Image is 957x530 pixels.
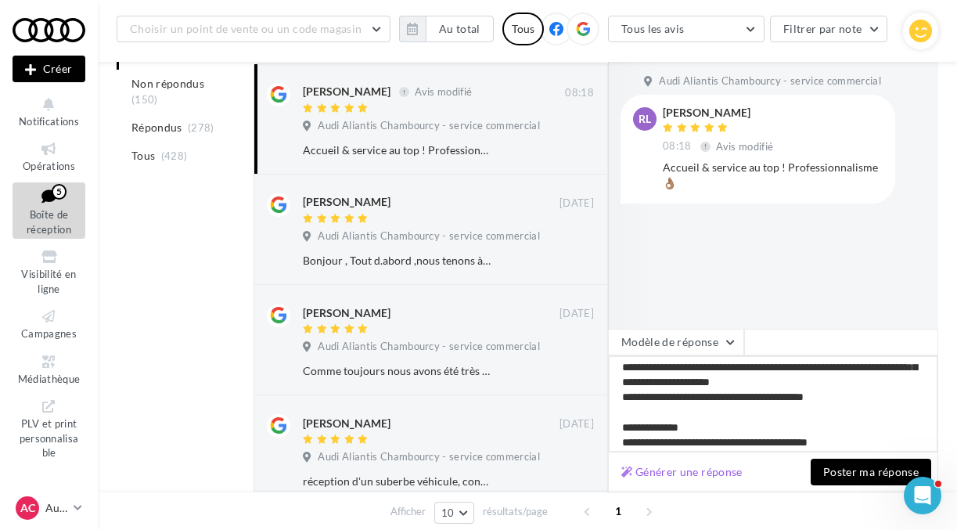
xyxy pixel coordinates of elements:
a: Campagnes [13,305,85,343]
span: Opérations [23,160,75,172]
a: AC Audi CHAMBOURCY [13,493,85,523]
button: Poster ma réponse [811,459,931,485]
div: 5 [52,184,67,200]
div: Bonjour , Tout d.abord ,nous tenons à remercier [PERSON_NAME] ,qui a très grandement facilité l’a... [303,253,492,269]
span: Afficher [390,504,426,519]
button: Tous les avis [608,16,765,42]
iframe: Intercom live chat [904,477,941,514]
a: Médiathèque [13,350,85,388]
span: Répondus [131,120,182,135]
span: Tous les avis [621,22,685,35]
span: 10 [441,507,455,519]
span: Tous [131,148,155,164]
span: Audi Aliantis Chambourcy - service commercial [318,229,540,243]
span: AC [20,500,35,516]
span: Avis modifié [716,140,773,153]
button: Générer une réponse [615,463,749,481]
p: Audi CHAMBOURCY [45,500,67,516]
span: (150) [131,93,158,106]
button: Au total [399,16,494,42]
div: Accueil & service au top ! Professionnalisme 👌🏽 [663,160,883,191]
div: Comme toujours nous avons été très bien conseillés par [PERSON_NAME] et [PERSON_NAME]. Merci à to... [303,363,492,379]
div: Nouvelle campagne [13,56,85,82]
button: Créer [13,56,85,82]
button: Modèle de réponse [608,329,744,355]
span: (278) [188,121,214,134]
span: 08:18 [663,139,692,153]
div: [PERSON_NAME] [663,107,776,118]
div: [PERSON_NAME] [303,305,390,321]
button: Au total [426,16,494,42]
a: Boîte de réception5 [13,182,85,240]
span: Audi Aliantis Chambourcy - service commercial [318,119,540,133]
div: réception d'un suberbe véhicule, concession très professionnel. Merci a [PERSON_NAME] et [PERSON_... [303,474,492,489]
span: Audi Aliantis Chambourcy - service commercial [318,340,540,354]
a: Opérations [13,137,85,175]
div: Accueil & service au top ! Professionnalisme 👌🏽 [303,142,492,158]
div: [PERSON_NAME] [303,416,390,431]
span: résultats/page [483,504,548,519]
div: Tous [502,13,544,45]
button: Choisir un point de vente ou un code magasin [117,16,390,42]
span: [DATE] [559,196,594,211]
span: [DATE] [559,307,594,321]
span: Visibilité en ligne [21,268,76,295]
div: [PERSON_NAME] [303,84,390,99]
div: [PERSON_NAME] [303,194,390,210]
span: Audi Aliantis Chambourcy - service commercial [318,450,540,464]
span: Non répondus [131,76,204,92]
button: Filtrer par note [770,16,888,42]
span: Campagnes [21,327,77,340]
span: Notifications [19,115,79,128]
span: [DATE] [559,417,594,431]
span: Avis modifié [415,85,472,98]
a: Visibilité en ligne [13,245,85,298]
button: 10 [434,502,474,524]
span: Audi Aliantis Chambourcy - service commercial [659,74,881,88]
span: Boîte de réception [27,208,71,236]
span: (428) [161,150,188,162]
span: 1 [606,499,631,524]
span: 08:18 [565,86,594,100]
span: PLV et print personnalisable [20,414,79,459]
span: Médiathèque [18,373,81,385]
a: PLV et print personnalisable [13,395,85,463]
span: Choisir un point de vente ou un code magasin [130,22,362,35]
span: Rl [639,111,651,127]
button: Notifications [13,92,85,131]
